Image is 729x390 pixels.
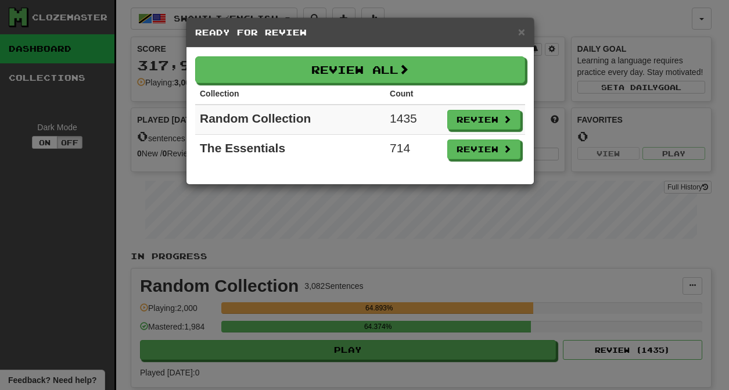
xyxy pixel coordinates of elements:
button: Close [518,26,525,38]
button: Review [447,139,520,159]
span: × [518,25,525,38]
th: Collection [195,83,385,105]
th: Count [385,83,443,105]
td: Random Collection [195,105,385,135]
td: 714 [385,135,443,164]
button: Review All [195,56,525,83]
button: Review [447,110,520,130]
td: The Essentials [195,135,385,164]
td: 1435 [385,105,443,135]
h5: Ready for Review [195,27,525,38]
